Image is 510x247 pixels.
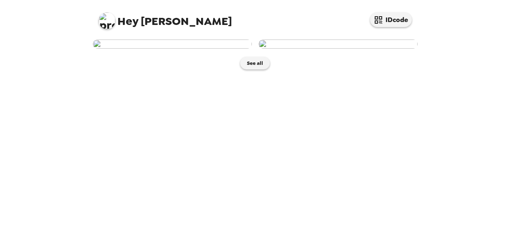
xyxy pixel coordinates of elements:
[370,12,412,27] button: IDcode
[99,8,232,27] span: [PERSON_NAME]
[117,14,138,29] span: Hey
[93,40,252,49] img: user-275089
[240,57,270,69] button: See all
[259,40,418,49] img: user-275048
[99,12,115,29] img: profile pic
